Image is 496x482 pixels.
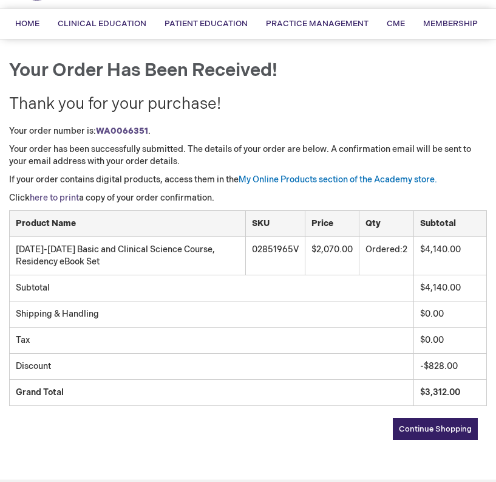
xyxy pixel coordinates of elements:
[10,328,414,354] td: Tax
[10,354,414,380] td: Discount
[414,328,487,354] td: $0.00
[246,237,305,275] td: 02851965V
[305,237,359,275] td: $2,070.00
[9,125,487,137] p: Your order number is: .
[96,126,148,136] a: WA0066351
[9,174,487,186] p: If your order contains digital products, access them in the
[414,301,487,328] td: $0.00
[239,174,437,185] a: My Online Products section of the Academy store.
[414,237,487,275] td: $4,140.00
[365,244,403,255] span: Ordered:
[10,237,246,275] td: [DATE]-[DATE] Basic and Clinical Science Course, Residency eBook Set
[414,275,487,301] td: $4,140.00
[359,237,414,275] td: 2
[423,19,478,29] span: Membership
[393,418,478,440] a: Continue Shopping
[414,354,487,380] td: -$828.00
[9,192,487,204] p: Click a copy of your order confirmation.
[9,60,277,81] span: Your order has been received!
[10,275,414,301] td: Subtotal
[387,19,405,29] span: CME
[9,96,487,114] h2: Thank you for your purchase!
[399,424,472,434] span: Continue Shopping
[10,380,414,406] td: Grand Total
[15,19,39,29] span: Home
[305,211,359,237] th: Price
[246,211,305,237] th: SKU
[10,211,246,237] th: Product Name
[30,193,79,203] a: here to print
[9,143,487,168] p: Your order has been successfully submitted. The details of your order are below. A confirmation e...
[414,211,487,237] th: Subtotal
[10,301,414,328] td: Shipping & Handling
[359,211,414,237] th: Qty
[414,380,487,406] td: $3,312.00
